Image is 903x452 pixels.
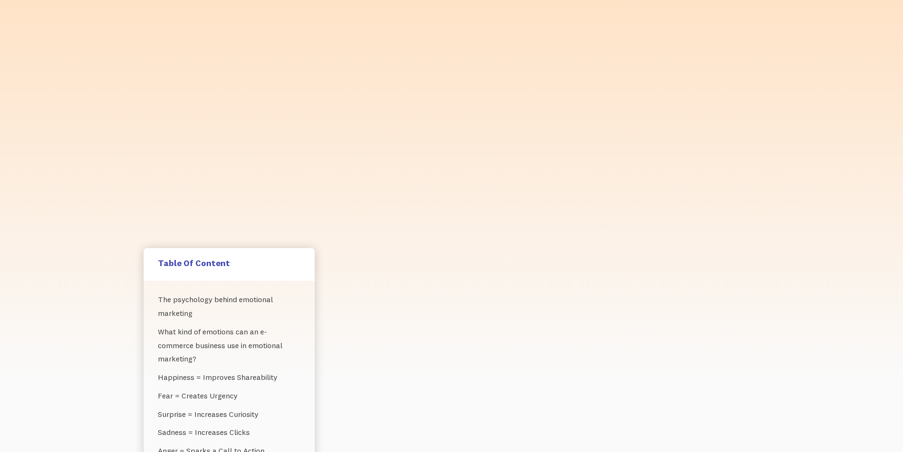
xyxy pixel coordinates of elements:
[158,258,301,268] h5: Table Of Content
[158,405,301,424] a: Surprise = Increases Curiosity
[158,423,301,442] a: Sadness = Increases Clicks
[158,290,301,323] a: The psychology behind emotional marketing
[158,387,301,405] a: Fear = Creates Urgency
[158,323,301,368] a: What kind of emotions can an e-commerce business use in emotional marketing?
[158,368,301,387] a: Happiness = Improves Shareability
